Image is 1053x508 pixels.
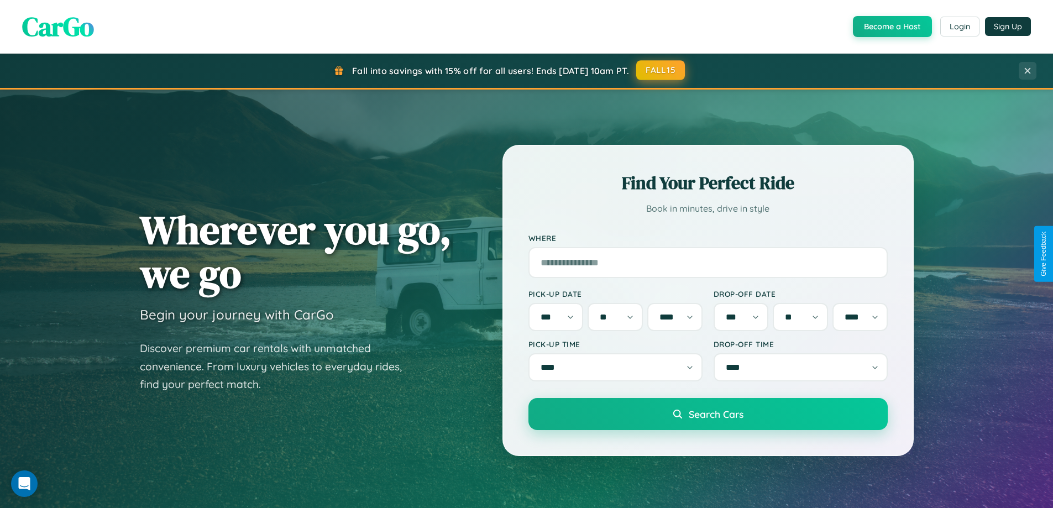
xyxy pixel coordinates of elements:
label: Pick-up Date [528,289,703,298]
span: Search Cars [689,408,743,420]
label: Where [528,233,888,243]
label: Drop-off Time [714,339,888,349]
button: Search Cars [528,398,888,430]
button: Login [940,17,979,36]
button: FALL15 [636,60,685,80]
span: CarGo [22,8,94,45]
div: Open Intercom Messenger [11,470,38,497]
button: Become a Host [853,16,932,37]
button: Sign Up [985,17,1031,36]
h1: Wherever you go, we go [140,208,452,295]
p: Book in minutes, drive in style [528,201,888,217]
span: Fall into savings with 15% off for all users! Ends [DATE] 10am PT. [352,65,629,76]
div: Give Feedback [1040,232,1047,276]
h3: Begin your journey with CarGo [140,306,334,323]
h2: Find Your Perfect Ride [528,171,888,195]
label: Pick-up Time [528,339,703,349]
p: Discover premium car rentals with unmatched convenience. From luxury vehicles to everyday rides, ... [140,339,416,394]
label: Drop-off Date [714,289,888,298]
